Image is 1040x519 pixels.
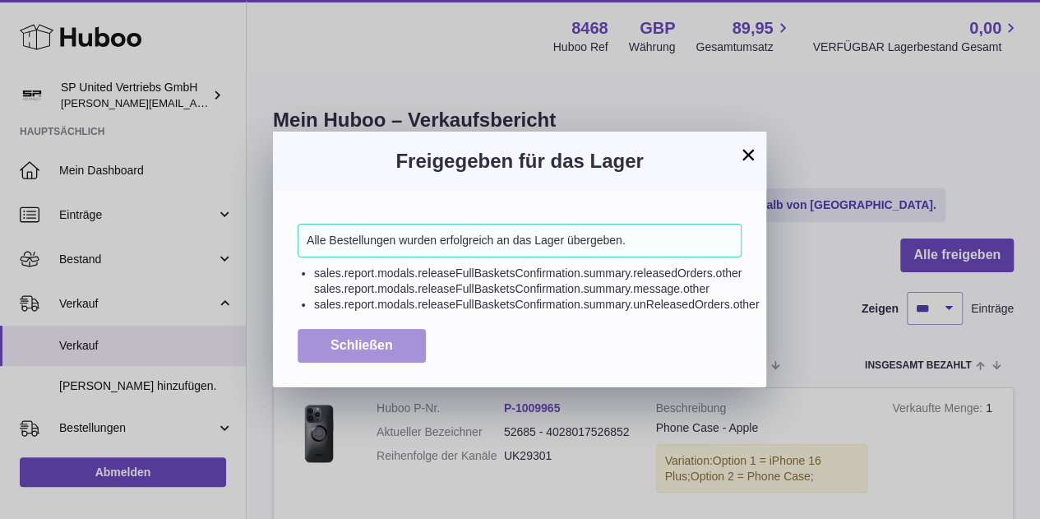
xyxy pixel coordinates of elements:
span: Schließen [330,338,393,352]
li: sales.report.modals.releaseFullBasketsConfirmation.summary.releasedOrders.other sales.report.moda... [314,266,742,297]
li: sales.report.modals.releaseFullBasketsConfirmation.summary.unReleasedOrders.other [314,297,742,313]
h3: Freigegeben für das Lager [298,148,742,174]
div: Alle Bestellungen wurden erfolgreich an das Lager übergeben. [298,224,742,257]
button: Schließen [298,329,426,363]
button: × [738,145,758,165]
